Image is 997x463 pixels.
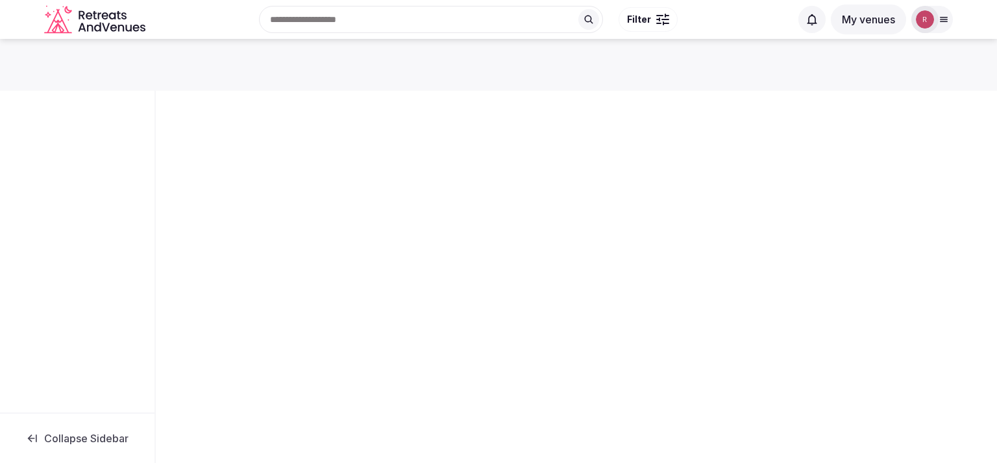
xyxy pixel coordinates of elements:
[10,424,144,453] button: Collapse Sidebar
[44,5,148,34] a: Visit the homepage
[44,5,148,34] svg: Retreats and Venues company logo
[831,13,906,26] a: My venues
[44,432,129,445] span: Collapse Sidebar
[831,5,906,34] button: My venues
[916,10,934,29] img: robiejavier
[627,13,651,26] span: Filter
[619,7,678,32] button: Filter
